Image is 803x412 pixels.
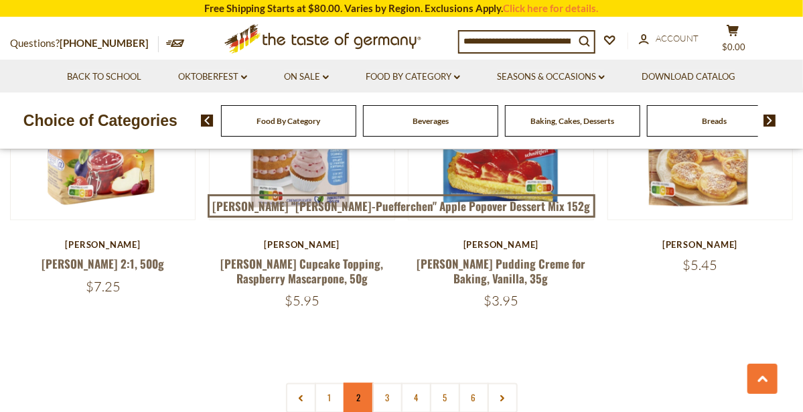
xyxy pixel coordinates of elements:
[209,240,394,251] div: [PERSON_NAME]
[702,116,727,126] a: Breads
[763,115,776,127] img: next arrow
[201,115,214,127] img: previous arrow
[10,35,159,52] p: Questions?
[10,240,196,251] div: [PERSON_NAME]
[413,116,449,126] a: Beverages
[682,257,717,274] span: $5.45
[530,116,614,126] a: Baking, Cakes, Desserts
[366,70,460,84] a: Food By Category
[417,256,585,287] a: [PERSON_NAME] Pudding Creme for Baking, Vanilla, 35g
[656,33,699,44] span: Account
[484,293,518,310] span: $3.95
[504,2,599,14] a: Click here for details.
[713,24,753,58] button: $0.00
[408,240,593,251] div: [PERSON_NAME]
[497,70,605,84] a: Seasons & Occasions
[220,256,383,287] a: [PERSON_NAME] Cupcake Topping, Raspberry Mascarpone, 50g
[607,240,793,251] div: [PERSON_NAME]
[284,70,329,84] a: On Sale
[42,256,164,273] a: [PERSON_NAME] 2:1, 500g
[285,293,319,310] span: $5.95
[208,194,595,218] a: [PERSON_NAME] "[PERSON_NAME]-Puefferchen" Apple Popover Dessert Mix 152g
[86,279,121,295] span: $7.25
[178,70,247,84] a: Oktoberfest
[60,37,149,49] a: [PHONE_NUMBER]
[67,70,141,84] a: Back to School
[642,70,735,84] a: Download Catalog
[639,31,699,46] a: Account
[723,42,746,52] span: $0.00
[257,116,320,126] a: Food By Category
